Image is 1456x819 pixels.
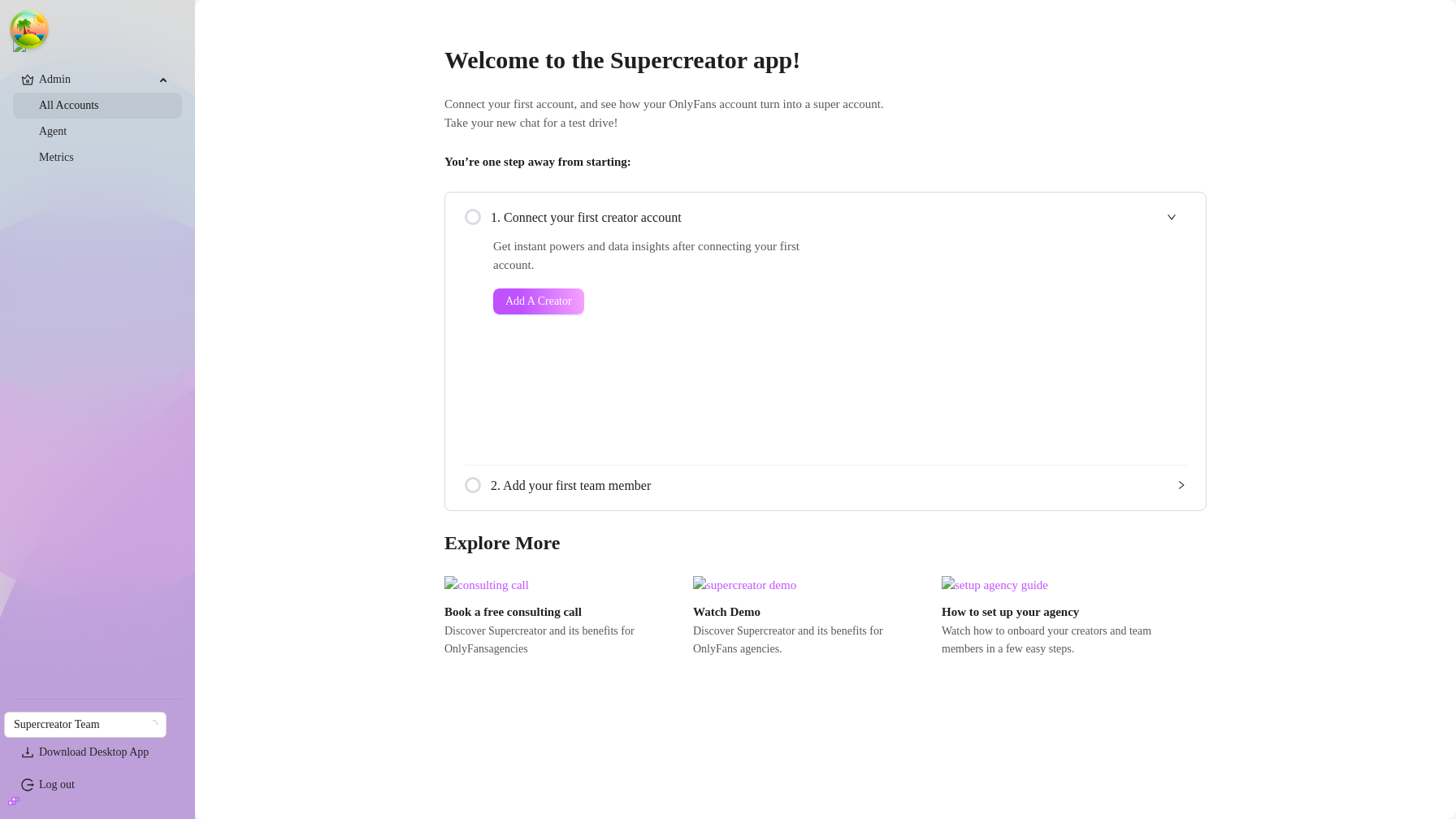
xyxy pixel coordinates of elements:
[942,622,1177,658] span: Watch how to onboard your creators and team members in a few easy steps.
[493,288,821,314] a: Add A Creator
[444,622,680,658] span: Discover Supercreator and its benefits for OnlyFans agencies
[444,45,1207,76] h2: Welcome to the Supercreator app!
[942,605,1079,618] strong: How to set up your agency
[148,720,158,730] span: loading
[21,73,34,86] span: crown
[465,197,1186,237] div: 1. Connect your first creator account
[13,13,45,45] button: Open Tanstack query devtools
[861,237,1186,445] iframe: Add Creators
[21,746,34,759] span: download
[39,151,74,163] a: Metrics
[505,295,572,308] span: Add A Creator
[39,99,99,111] a: All Accounts
[14,713,157,737] span: Supercreator Team
[444,531,1207,557] h3: Explore More
[465,466,1186,505] div: 2. Add your first team member
[491,475,1186,496] span: 2. Add your first team member
[491,207,1186,227] span: 1. Connect your first creator account
[444,576,680,658] a: Book a free consulting callDiscover Supercreator and its benefits for OnlyFansagencies
[693,622,929,658] span: Discover Supercreator and its benefits for OnlyFans agencies.
[1167,212,1176,222] span: expanded
[444,576,680,596] img: consulting call
[693,576,929,658] a: Watch DemoDiscover Supercreator and its benefits for OnlyFans agencies.
[693,576,929,596] img: supercreator demo
[942,576,1177,658] a: How to set up your agencyWatch how to onboard your creators and team members in a few easy steps.
[39,67,154,93] span: Admin
[444,95,1207,133] span: Connect your first account, and see how your OnlyFans account turn into a super account. Take you...
[493,237,821,275] span: Get instant powers and data insights after connecting your first account.
[39,778,75,791] a: Log out
[1176,480,1186,490] span: collapsed
[444,605,582,618] strong: Book a free consulting call
[493,288,584,314] button: Add A Creator
[444,155,631,168] strong: You’re one step away from starting:
[39,746,149,758] span: Download Desktop App
[942,576,1177,596] img: setup agency guide
[8,795,19,807] span: build
[693,605,760,618] strong: Watch Demo
[39,125,67,137] a: Agent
